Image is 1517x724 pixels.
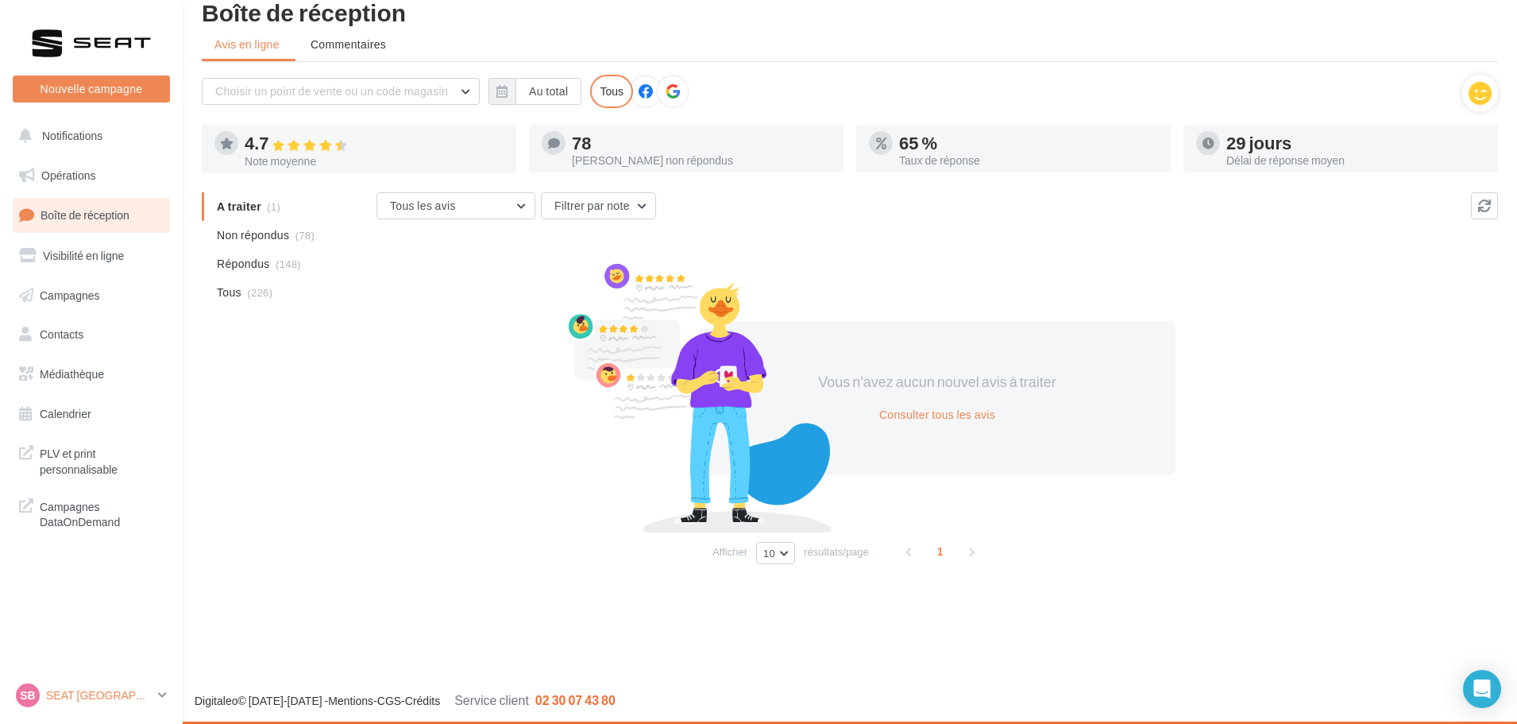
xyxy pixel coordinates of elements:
a: SB SEAT [GEOGRAPHIC_DATA] [13,680,170,710]
button: Au total [488,78,581,105]
a: Campagnes DataOnDemand [10,490,173,536]
div: 4.7 [245,134,504,153]
span: Répondus [217,256,270,272]
span: Afficher [712,544,747,559]
a: Boîte de réception [10,198,173,232]
div: Délai de réponse moyen [1226,155,1485,166]
span: 02 30 07 43 80 [535,692,616,707]
span: Non répondus [217,227,289,243]
span: Choisir un point de vente ou un code magasin [215,84,448,98]
div: 78 [572,134,831,152]
span: Tous [217,285,241,300]
a: CGS [377,694,401,707]
span: SB [20,687,35,703]
span: 10 [763,547,775,559]
div: Note moyenne [245,156,504,167]
button: Filtrer par note [541,192,656,219]
span: Opérations [41,168,95,182]
span: Visibilité en ligne [43,249,124,262]
button: Choisir un point de vente ou un code magasin [202,78,480,105]
span: Calendrier [40,407,91,420]
div: Vous n'avez aucun nouvel avis à traiter [801,372,1074,393]
button: Consulter tous les avis [873,405,1002,424]
p: SEAT [GEOGRAPHIC_DATA] [46,687,152,703]
div: Open Intercom Messenger [1463,670,1501,708]
a: Digitaleo [195,694,237,707]
span: résultats/page [804,544,869,559]
a: Calendrier [10,397,173,431]
span: PLV et print personnalisable [40,443,164,477]
span: Tous les avis [390,199,456,212]
a: Visibilité en ligne [10,239,173,273]
div: 29 jours [1226,134,1485,152]
span: Commentaires [311,37,386,52]
span: Campagnes DataOnDemand [40,496,164,530]
span: Médiathèque [40,367,104,381]
span: (78) [295,229,315,242]
button: 10 [756,542,795,564]
a: Contacts [10,318,173,351]
span: © [DATE]-[DATE] - - - [195,694,616,707]
span: Service client [454,692,529,707]
button: Nouvelle campagne [13,75,170,103]
span: Campagnes [40,288,100,301]
span: Boîte de réception [41,208,129,222]
a: Crédits [405,694,440,707]
a: PLV et print personnalisable [10,436,173,483]
span: 1 [928,539,953,564]
a: Mentions [328,694,373,707]
div: [PERSON_NAME] non répondus [572,155,831,166]
button: Notifications [10,119,167,153]
span: (148) [276,257,301,270]
span: Notifications [42,129,102,142]
a: Campagnes [10,279,173,312]
a: Opérations [10,159,173,192]
button: Au total [515,78,581,105]
div: Tous [590,75,633,108]
div: Taux de réponse [899,155,1158,166]
button: Tous les avis [376,192,535,219]
a: Médiathèque [10,358,173,391]
span: Contacts [40,327,83,341]
div: 65 % [899,134,1158,152]
span: (226) [247,286,272,299]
